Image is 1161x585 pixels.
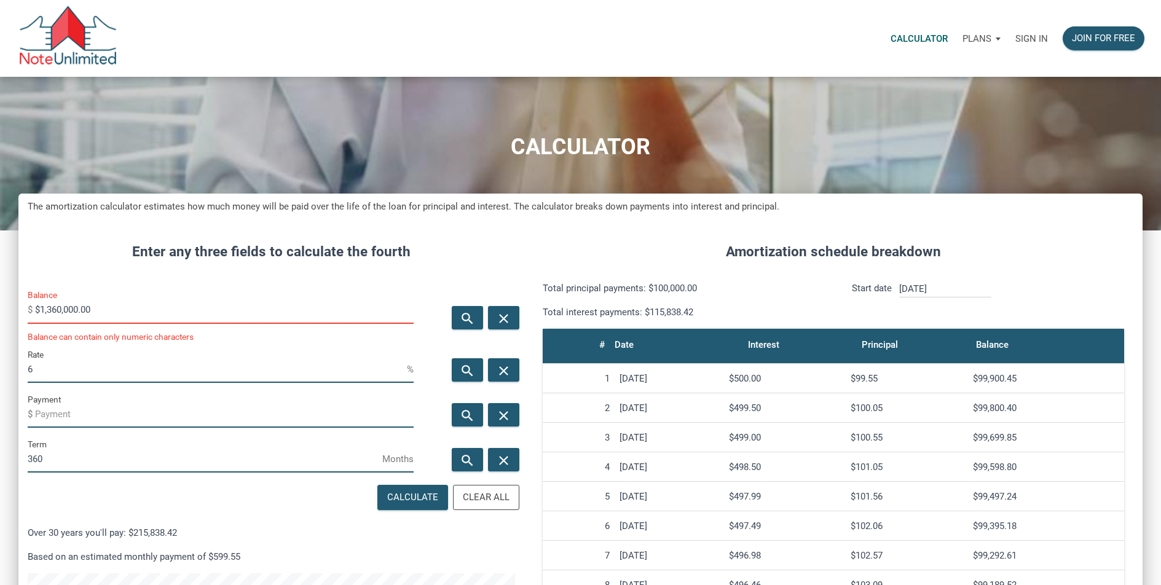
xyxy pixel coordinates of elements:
[1008,19,1055,58] a: Sign in
[955,20,1008,57] button: Plans
[729,373,841,384] div: $500.00
[851,461,963,473] div: $101.05
[18,6,117,71] img: NoteUnlimited
[620,402,719,414] div: [DATE]
[1055,19,1152,58] a: Join for free
[28,288,57,302] label: Balance
[488,448,519,471] button: close
[28,300,35,320] span: $
[851,520,963,532] div: $102.06
[1072,31,1135,45] div: Join for free
[955,19,1008,58] a: Plans
[973,491,1119,502] div: $99,497.24
[620,432,719,443] div: [DATE]
[620,373,719,384] div: [DATE]
[35,400,414,428] input: Payment
[488,306,519,329] button: close
[463,490,510,505] div: Clear All
[9,135,1152,160] h1: CALCULATOR
[460,408,474,423] i: search
[460,311,474,326] i: search
[615,336,634,353] div: Date
[548,461,610,473] div: 4
[452,403,483,426] button: search
[496,363,511,379] i: close
[387,490,438,505] div: Calculate
[729,402,841,414] div: $499.50
[35,296,414,324] input: Balance
[620,491,719,502] div: [DATE]
[548,402,610,414] div: 2
[407,359,414,379] span: %
[28,347,44,362] label: Rate
[973,373,1119,384] div: $99,900.45
[1015,33,1048,44] p: Sign in
[862,336,898,353] div: Principal
[28,404,35,424] span: $
[548,491,610,502] div: 5
[851,402,963,414] div: $100.05
[28,445,382,473] input: Term
[973,550,1119,561] div: $99,292.61
[496,408,511,423] i: close
[543,305,824,320] p: Total interest payments: $115,838.42
[973,461,1119,473] div: $99,598.80
[729,520,841,532] div: $497.49
[533,241,1133,262] h4: Amortization schedule breakdown
[488,403,519,426] button: close
[729,461,841,473] div: $498.50
[891,33,948,44] p: Calculator
[548,432,610,443] div: 3
[729,491,841,502] div: $497.99
[28,549,515,564] p: Based on an estimated monthly payment of $599.55
[28,525,515,540] p: Over 30 years you'll pay: $215,838.42
[543,281,824,296] p: Total principal payments: $100,000.00
[851,550,963,561] div: $102.57
[962,33,991,44] p: Plans
[620,520,719,532] div: [DATE]
[599,336,605,353] div: #
[453,485,519,510] button: Clear All
[973,402,1119,414] div: $99,800.40
[377,485,448,510] button: Calculate
[851,432,963,443] div: $100.55
[382,449,414,469] span: Months
[28,437,47,452] label: Term
[452,306,483,329] button: search
[729,432,841,443] div: $499.00
[28,333,414,342] div: Balance can contain only numeric characters
[28,392,61,407] label: Payment
[28,355,407,383] input: Rate
[1063,26,1144,50] button: Join for free
[452,448,483,471] button: search
[28,200,1133,214] h5: The amortization calculator estimates how much money will be paid over the life of the loan for p...
[973,432,1119,443] div: $99,699.85
[852,281,892,320] p: Start date
[28,241,515,262] h4: Enter any three fields to calculate the fourth
[748,336,779,353] div: Interest
[851,491,963,502] div: $101.56
[460,453,474,468] i: search
[620,550,719,561] div: [DATE]
[620,461,719,473] div: [DATE]
[548,373,610,384] div: 1
[452,358,483,382] button: search
[729,550,841,561] div: $496.98
[973,520,1119,532] div: $99,395.18
[883,19,955,58] a: Calculator
[548,550,610,561] div: 7
[460,363,474,379] i: search
[496,311,511,326] i: close
[851,373,963,384] div: $99.55
[548,520,610,532] div: 6
[488,358,519,382] button: close
[496,453,511,468] i: close
[976,336,1009,353] div: Balance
